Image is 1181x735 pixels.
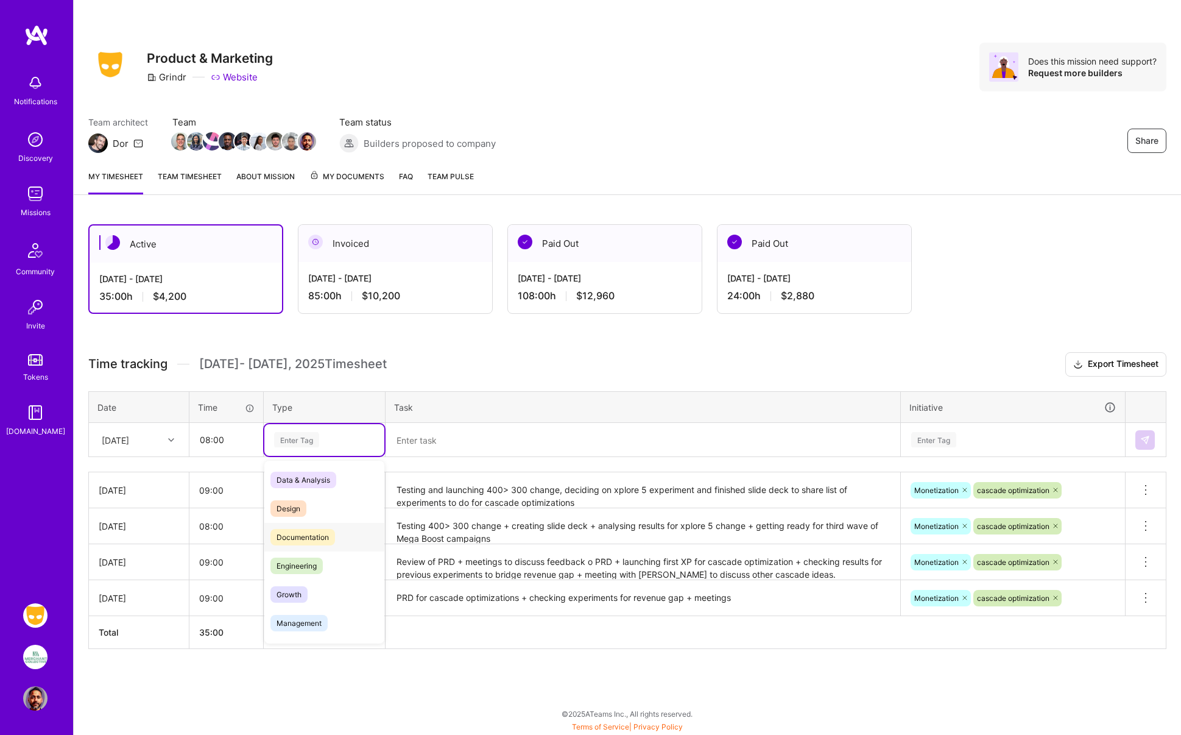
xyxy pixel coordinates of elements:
img: logo [24,24,49,46]
div: [DATE] - [DATE] [99,272,272,285]
div: Community [16,265,55,278]
img: Community [21,236,50,265]
img: Team Architect [88,133,108,153]
span: Design [270,500,306,517]
a: Terms of Service [572,722,629,731]
a: My Documents [309,170,384,194]
img: Team Member Avatar [171,132,189,151]
img: Team Member Avatar [234,132,253,151]
textarea: PRD for cascade optimizations + checking experiments for revenue gap + meetings [387,581,899,615]
span: $2,880 [781,289,814,302]
button: Export Timesheet [1065,352,1166,377]
div: Tokens [23,371,48,383]
div: [DATE] - [DATE] [727,272,901,285]
a: We Are The Merchants: Founding Product Manager, Merchant Collective [20,645,51,669]
div: Grindr [147,71,186,83]
img: Avatar [989,52,1018,82]
span: cascade optimization [977,558,1049,567]
img: Submit [1140,435,1150,445]
i: icon CompanyGray [147,73,157,82]
div: Notifications [14,95,57,108]
img: Company Logo [88,48,132,81]
i: icon Download [1073,358,1083,371]
div: [DATE] - [DATE] [518,272,692,285]
span: Management [270,615,328,631]
textarea: Review of PRD + meetings to discuss feedback o PRD + launching first XP for cascade optimization ... [387,545,899,579]
span: $12,960 [576,289,615,302]
th: Total [89,616,189,649]
a: Grindr: Product & Marketing [20,603,51,628]
div: [DATE] [99,592,179,605]
th: 35:00 [189,616,264,649]
input: HH:MM [189,510,263,542]
div: [DATE] - [DATE] [308,272,482,285]
div: 24:00 h [727,289,901,302]
img: User Avatar [23,686,48,711]
div: Enter Tag [274,430,319,449]
textarea: Testing and launching 400> 300 change, deciding on xplore 5 experiment and finished slide deck to... [387,474,899,507]
span: Monetization [914,522,959,531]
img: Team Member Avatar [282,132,300,151]
img: guide book [23,400,48,425]
a: User Avatar [20,686,51,711]
div: [DOMAIN_NAME] [6,425,65,438]
div: [DATE] [99,484,179,497]
img: Team Member Avatar [298,132,316,151]
span: Documentation [270,529,335,545]
span: cascade optimization [977,594,1049,603]
img: Paid Out [518,235,532,249]
a: FAQ [399,170,413,194]
span: $10,200 [362,289,400,302]
span: Data & Analysis [270,472,336,488]
span: My Documents [309,170,384,183]
span: Growth [270,586,308,603]
img: Invoiced [308,235,323,249]
img: Team Member Avatar [203,132,221,151]
span: Monetization [914,558,959,567]
img: Team Member Avatar [219,132,237,151]
textarea: Testing 400> 300 change + creating slide deck + analysing results for xplore 5 change + getting r... [387,510,899,543]
span: Share [1135,135,1158,147]
span: $4,200 [153,290,186,303]
div: Invoiced [298,225,492,262]
span: Builders proposed to company [364,137,496,150]
a: Privacy Policy [633,722,683,731]
img: Active [105,235,120,250]
button: Share [1127,129,1166,153]
a: Team Member Avatar [188,131,204,152]
div: 85:00 h [308,289,482,302]
span: Monetization [914,594,959,603]
input: HH:MM [189,474,263,506]
span: cascade optimization [977,522,1049,531]
a: About Mission [236,170,295,194]
div: Discovery [18,152,53,165]
img: Team Member Avatar [266,132,284,151]
a: Team Member Avatar [236,131,252,152]
img: Team Member Avatar [250,132,269,151]
a: Team Member Avatar [220,131,236,152]
input: HH:MM [189,546,263,578]
img: We Are The Merchants: Founding Product Manager, Merchant Collective [23,645,48,669]
a: Team Member Avatar [204,131,220,152]
div: [DATE] [99,556,179,569]
span: Team [172,116,315,129]
div: Initiative [909,400,1116,414]
div: [DATE] [99,520,179,533]
a: Team Member Avatar [252,131,267,152]
a: Team Member Avatar [283,131,299,152]
input: HH:MM [190,424,263,456]
img: tokens [28,354,43,366]
a: Team Member Avatar [267,131,283,152]
span: [DATE] - [DATE] , 2025 Timesheet [199,357,387,372]
span: Monetization [914,486,959,495]
img: Grindr: Product & Marketing [23,603,48,628]
div: Dor [113,137,129,150]
img: teamwork [23,182,48,206]
a: My timesheet [88,170,143,194]
div: Missions [21,206,51,219]
input: HH:MM [189,582,263,614]
div: [DATE] [102,433,129,446]
th: Type [264,391,386,423]
a: Team Member Avatar [172,131,188,152]
div: 35:00 h [99,290,272,303]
